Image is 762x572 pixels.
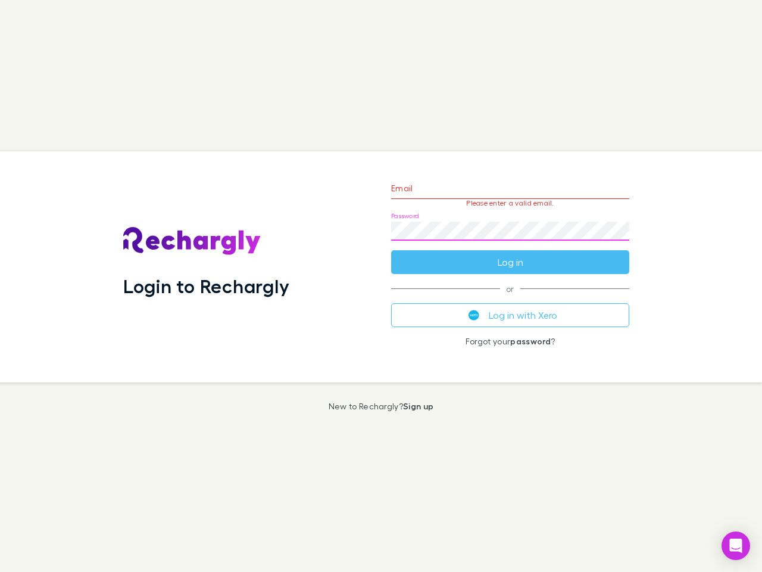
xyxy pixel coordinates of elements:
[123,275,289,297] h1: Login to Rechargly
[391,303,629,327] button: Log in with Xero
[391,199,629,207] p: Please enter a valid email.
[391,288,629,289] span: or
[722,531,750,560] div: Open Intercom Messenger
[329,402,434,411] p: New to Rechargly?
[391,250,629,274] button: Log in
[469,310,479,321] img: Xero's logo
[391,337,629,346] p: Forgot your ?
[391,212,419,220] label: Password
[510,336,551,346] a: password
[123,227,261,256] img: Rechargly's Logo
[403,401,433,411] a: Sign up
